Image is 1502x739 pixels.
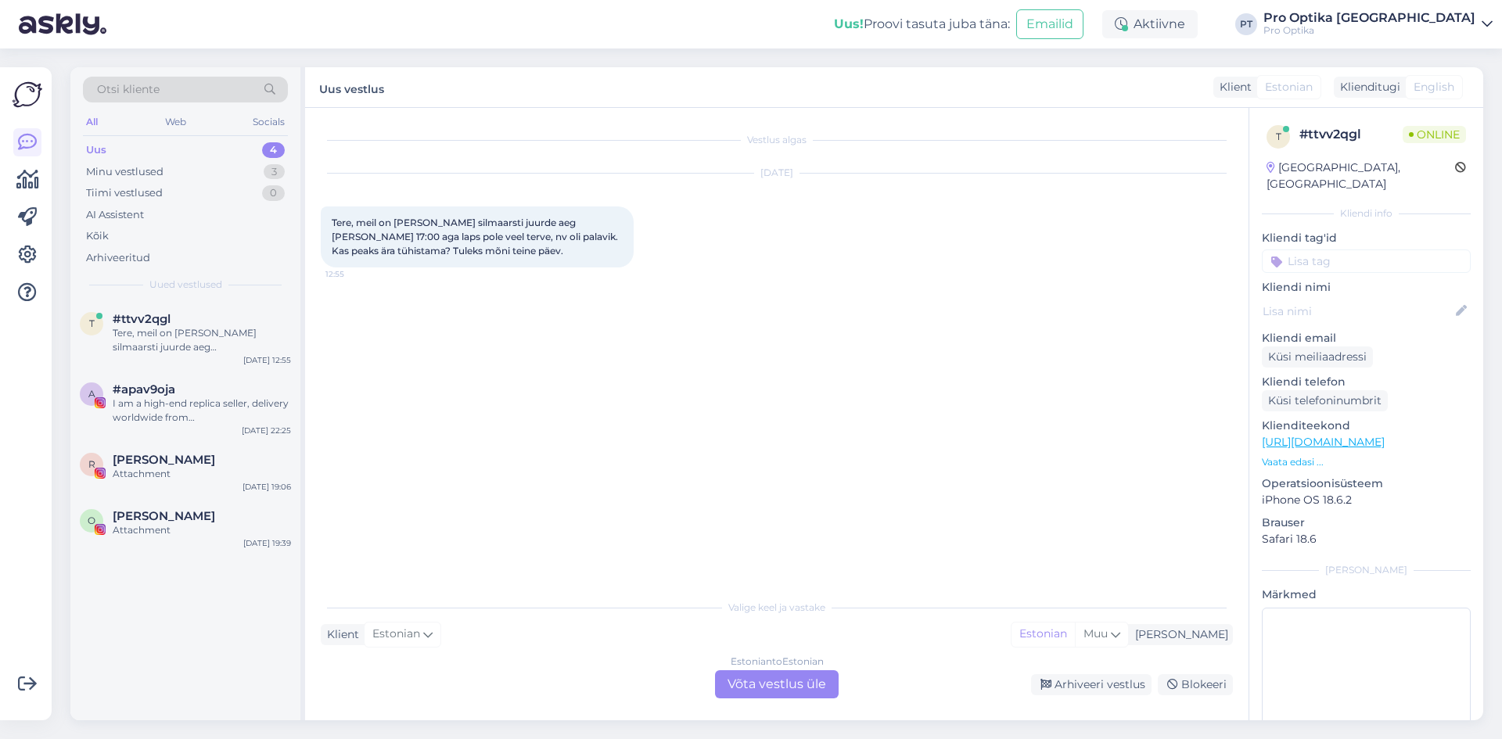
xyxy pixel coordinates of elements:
span: t [89,317,95,329]
div: Pro Optika [1263,24,1475,37]
div: Klient [321,626,359,643]
p: Kliendi nimi [1262,279,1471,296]
span: Estonian [372,626,420,643]
div: 4 [262,142,285,158]
div: Valige keel ja vastake [321,601,1233,615]
p: Kliendi telefon [1262,374,1471,390]
div: Blokeeri [1158,674,1233,695]
a: Pro Optika [GEOGRAPHIC_DATA]Pro Optika [1263,12,1493,37]
b: Uus! [834,16,864,31]
div: [DATE] 12:55 [243,354,291,366]
span: #ttvv2qgl [113,312,171,326]
div: All [83,112,101,132]
span: t [1276,131,1281,142]
img: Askly Logo [13,80,42,109]
div: [DATE] [321,166,1233,180]
p: Vaata edasi ... [1262,455,1471,469]
span: 12:55 [325,268,384,280]
div: Estonian [1012,622,1075,646]
div: Tere, meil on [PERSON_NAME] silmaarsti juurde aeg [PERSON_NAME] 17:00 aga laps pole veel terve, n... [113,326,291,354]
p: Safari 18.6 [1262,531,1471,547]
span: #apav9oja [113,382,175,396]
div: [DATE] 19:39 [243,537,291,549]
div: Võta vestlus üle [715,670,839,698]
div: # ttvv2qgl [1299,125,1403,144]
div: I am a high-end replica seller, delivery worldwide from [GEOGRAPHIC_DATA]. We offer Swiss watches... [113,396,291,425]
div: Proovi tasuta juba täna: [834,15,1010,34]
div: Vestlus algas [321,133,1233,147]
div: Kliendi info [1262,206,1471,221]
span: Estonian [1265,79,1313,95]
span: a [88,388,95,400]
p: Operatsioonisüsteem [1262,475,1471,492]
div: 3 [264,164,285,180]
div: Küsi meiliaadressi [1262,346,1373,368]
span: Uued vestlused [149,278,222,292]
a: [URL][DOMAIN_NAME] [1262,435,1385,449]
span: Online [1403,126,1466,143]
div: Minu vestlused [86,164,163,180]
p: Märkmed [1262,587,1471,603]
span: Raido Ränkel [113,453,215,467]
div: [PERSON_NAME] [1262,563,1471,577]
div: Pro Optika [GEOGRAPHIC_DATA] [1263,12,1475,24]
div: Tiimi vestlused [86,185,163,201]
input: Lisa tag [1262,249,1471,273]
div: Uus [86,142,106,158]
span: R [88,458,95,470]
div: Aktiivne [1102,10,1198,38]
label: Uus vestlus [319,77,384,98]
div: Estonian to Estonian [731,655,824,669]
p: Klienditeekond [1262,418,1471,434]
div: AI Assistent [86,207,144,223]
p: Kliendi tag'id [1262,230,1471,246]
div: Arhiveeri vestlus [1031,674,1152,695]
div: [DATE] 19:06 [243,481,291,493]
span: O [88,515,95,526]
div: Klienditugi [1334,79,1400,95]
input: Lisa nimi [1263,303,1453,320]
div: Arhiveeritud [86,250,150,266]
p: Kliendi email [1262,330,1471,346]
div: Attachment [113,467,291,481]
div: [GEOGRAPHIC_DATA], [GEOGRAPHIC_DATA] [1267,160,1455,192]
p: Brauser [1262,515,1471,531]
div: Web [162,112,189,132]
span: Tere, meil on [PERSON_NAME] silmaarsti juurde aeg [PERSON_NAME] 17:00 aga laps pole veel terve, n... [332,217,620,256]
div: PT [1235,13,1257,35]
div: 0 [262,185,285,201]
p: iPhone OS 18.6.2 [1262,492,1471,508]
div: Klient [1213,79,1252,95]
span: English [1414,79,1454,95]
span: Muu [1083,626,1108,640]
button: Emailid [1016,9,1083,39]
div: Küsi telefoninumbrit [1262,390,1388,411]
div: Kõik [86,228,109,244]
span: Otsi kliente [97,81,160,98]
div: Attachment [113,523,291,537]
div: [PERSON_NAME] [1129,626,1228,643]
span: Otto Karl Klampe [113,509,215,523]
div: Socials [250,112,288,132]
div: [DATE] 22:25 [242,425,291,436]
